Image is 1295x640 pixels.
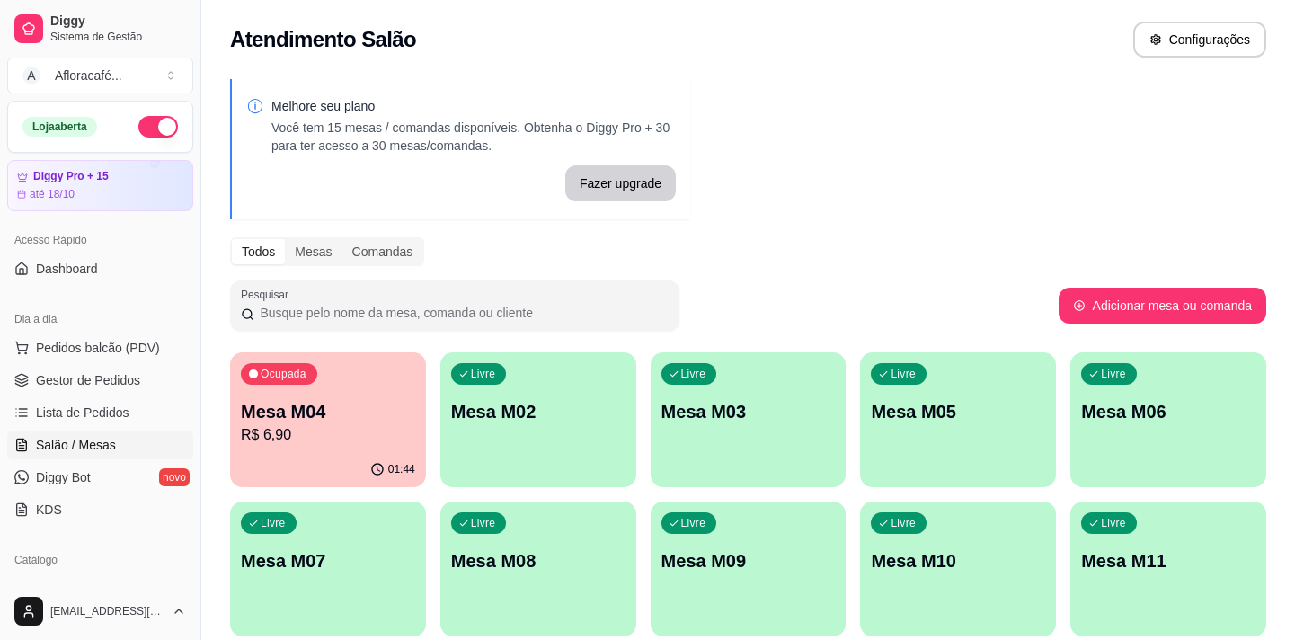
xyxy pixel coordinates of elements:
button: Pedidos balcão (PDV) [7,333,193,362]
button: LivreMesa M08 [440,502,636,636]
article: Diggy Pro + 15 [33,170,109,183]
button: LivreMesa M05 [860,352,1056,487]
p: 01:44 [388,462,415,476]
span: KDS [36,501,62,519]
article: até 18/10 [30,187,75,201]
div: Mesas [285,239,341,264]
p: Livre [681,516,706,530]
p: Melhore seu plano [271,97,676,115]
p: Ocupada [261,367,306,381]
a: Produtos [7,574,193,603]
a: KDS [7,495,193,524]
button: Alterar Status [138,116,178,138]
label: Pesquisar [241,287,295,302]
span: Diggy [50,13,186,30]
button: [EMAIL_ADDRESS][DOMAIN_NAME] [7,590,193,633]
div: Comandas [342,239,423,264]
p: Livre [681,367,706,381]
a: Diggy Pro + 15até 18/10 [7,160,193,211]
button: Fazer upgrade [565,165,676,201]
p: Mesa M06 [1081,399,1255,424]
span: Pedidos balcão (PDV) [36,339,160,357]
p: Mesa M08 [451,548,625,573]
div: Afloracafé ... [55,67,122,84]
div: Todos [232,239,285,264]
p: Mesa M10 [871,548,1045,573]
button: LivreMesa M11 [1070,502,1266,636]
a: Diggy Botnovo [7,463,193,492]
span: Lista de Pedidos [36,404,129,422]
h2: Atendimento Salão [230,25,416,54]
span: Salão / Mesas [36,436,116,454]
p: Mesa M02 [451,399,625,424]
span: Diggy Bot [36,468,91,486]
p: Livre [891,367,916,381]
input: Pesquisar [254,304,669,322]
button: LivreMesa M09 [651,502,847,636]
div: Catálogo [7,546,193,574]
p: R$ 6,90 [241,424,415,446]
p: Mesa M04 [241,399,415,424]
p: Livre [471,516,496,530]
p: Mesa M05 [871,399,1045,424]
a: DiggySistema de Gestão [7,7,193,50]
button: LivreMesa M03 [651,352,847,487]
p: Mesa M07 [241,548,415,573]
button: LivreMesa M02 [440,352,636,487]
div: Acesso Rápido [7,226,193,254]
span: Produtos [36,580,86,598]
p: Você tem 15 mesas / comandas disponíveis. Obtenha o Diggy Pro + 30 para ter acesso a 30 mesas/com... [271,119,676,155]
p: Livre [1101,516,1126,530]
button: Select a team [7,58,193,93]
button: LivreMesa M10 [860,502,1056,636]
button: LivreMesa M06 [1070,352,1266,487]
p: Mesa M09 [661,548,836,573]
button: OcupadaMesa M04R$ 6,9001:44 [230,352,426,487]
span: Sistema de Gestão [50,30,186,44]
p: Livre [471,367,496,381]
span: A [22,67,40,84]
div: Loja aberta [22,117,97,137]
a: Dashboard [7,254,193,283]
a: Gestor de Pedidos [7,366,193,395]
p: Livre [1101,367,1126,381]
a: Salão / Mesas [7,431,193,459]
p: Livre [261,516,286,530]
a: Lista de Pedidos [7,398,193,427]
p: Mesa M03 [661,399,836,424]
span: [EMAIL_ADDRESS][DOMAIN_NAME] [50,604,164,618]
p: Livre [891,516,916,530]
button: Adicionar mesa ou comanda [1059,288,1266,324]
p: Mesa M11 [1081,548,1255,573]
div: Dia a dia [7,305,193,333]
button: LivreMesa M07 [230,502,426,636]
span: Dashboard [36,260,98,278]
button: Configurações [1133,22,1266,58]
span: Gestor de Pedidos [36,371,140,389]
